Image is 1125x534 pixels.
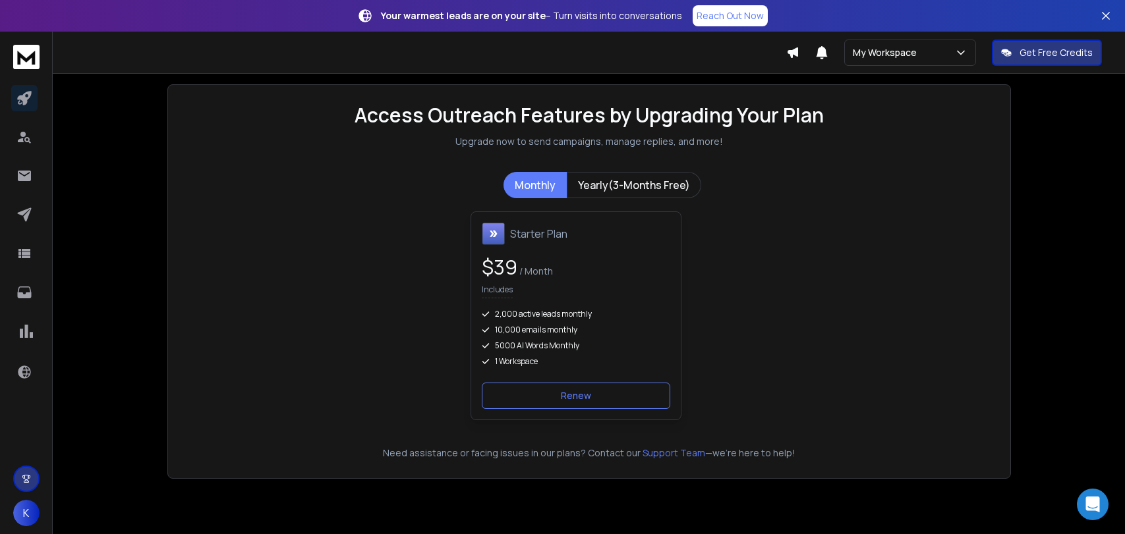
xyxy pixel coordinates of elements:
[13,500,40,526] button: K
[853,46,922,59] p: My Workspace
[482,254,517,280] span: $ 39
[567,172,701,198] button: Yearly(3-Months Free)
[13,45,40,69] img: logo
[504,172,567,198] button: Monthly
[510,226,567,242] h1: Starter Plan
[482,284,513,298] p: Includes
[482,340,670,351] div: 5000 AI Words Monthly
[187,446,992,460] p: Need assistance or facing issues in our plans? Contact our —we're here to help!
[992,40,1102,66] button: Get Free Credits
[355,103,824,127] h1: Access Outreach Features by Upgrading Your Plan
[482,325,670,335] div: 10,000 emails monthly
[381,9,682,22] p: – Turn visits into conversations
[1077,489,1109,520] div: Open Intercom Messenger
[482,309,670,319] div: 2,000 active leads monthly
[482,356,670,367] div: 1 Workspace
[482,383,670,409] button: Renew
[697,9,764,22] p: Reach Out Now
[517,265,553,277] span: / Month
[455,135,723,148] p: Upgrade now to send campaigns, manage replies, and more!
[482,223,505,245] img: Starter Plan icon
[693,5,768,26] a: Reach Out Now
[381,9,546,22] strong: Your warmest leads are on your site
[643,446,705,460] button: Support Team
[1020,46,1093,59] p: Get Free Credits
